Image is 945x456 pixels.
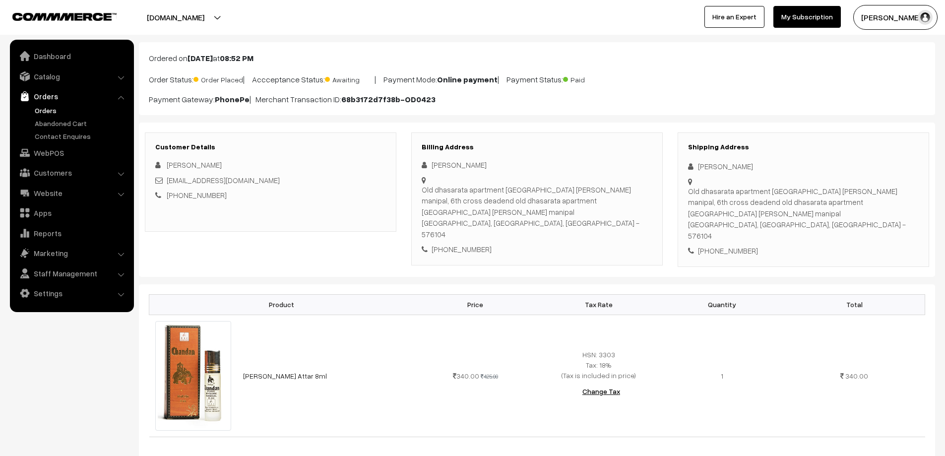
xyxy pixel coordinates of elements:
[422,159,652,171] div: [PERSON_NAME]
[149,72,925,85] p: Order Status: | Accceptance Status: | Payment Mode: | Payment Status:
[12,47,130,65] a: Dashboard
[563,72,613,85] span: Paid
[32,131,130,141] a: Contact Enquires
[414,294,537,315] th: Price
[784,294,925,315] th: Total
[220,53,253,63] b: 08:52 PM
[773,6,841,28] a: My Subscription
[155,143,386,151] h3: Customer Details
[167,160,222,169] span: [PERSON_NAME]
[537,294,660,315] th: Tax Rate
[188,53,213,63] b: [DATE]
[12,87,130,105] a: Orders
[12,284,130,302] a: Settings
[12,184,130,202] a: Website
[660,294,784,315] th: Quantity
[325,72,375,85] span: Awaiting
[845,372,868,380] span: 340.00
[167,176,280,185] a: [EMAIL_ADDRESS][DOMAIN_NAME]
[437,74,498,84] b: Online payment
[422,244,652,255] div: [PHONE_NUMBER]
[12,244,130,262] a: Marketing
[574,381,628,402] button: Change Tax
[688,161,919,172] div: [PERSON_NAME]
[721,372,723,380] span: 1
[167,191,227,199] a: [PHONE_NUMBER]
[32,105,130,116] a: Orders
[341,94,436,104] b: 68b3172d7f38b-OD0423
[12,10,99,22] a: COMMMERCE
[12,204,130,222] a: Apps
[704,6,764,28] a: Hire an Expert
[12,224,130,242] a: Reports
[562,350,636,380] span: HSN: 3303 Tax: 18% (Tax is included in price)
[12,13,117,20] img: COMMMERCE
[32,118,130,129] a: Abandoned Cart
[853,5,938,30] button: [PERSON_NAME] D
[481,373,498,380] strike: 425.00
[149,52,925,64] p: Ordered on at
[193,72,243,85] span: Order Placed
[243,372,327,380] a: [PERSON_NAME] Attar 8ml
[453,372,479,380] span: 340.00
[12,67,130,85] a: Catalog
[688,245,919,257] div: [PHONE_NUMBER]
[688,186,919,242] div: Old dhasarata apartment [GEOGRAPHIC_DATA] [PERSON_NAME] manipal, 6th cross deadend old dhasarata ...
[422,184,652,240] div: Old dhasarata apartment [GEOGRAPHIC_DATA] [PERSON_NAME] manipal, 6th cross deadend old dhasarata ...
[215,94,250,104] b: PhonePe
[149,93,925,105] p: Payment Gateway: | Merchant Transaction ID:
[918,10,933,25] img: user
[149,294,414,315] th: Product
[112,5,239,30] button: [DOMAIN_NAME]
[12,144,130,162] a: WebPOS
[688,143,919,151] h3: Shipping Address
[422,143,652,151] h3: Billing Address
[155,321,232,431] img: balaji sandal attar.jpg
[12,264,130,282] a: Staff Management
[12,164,130,182] a: Customers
